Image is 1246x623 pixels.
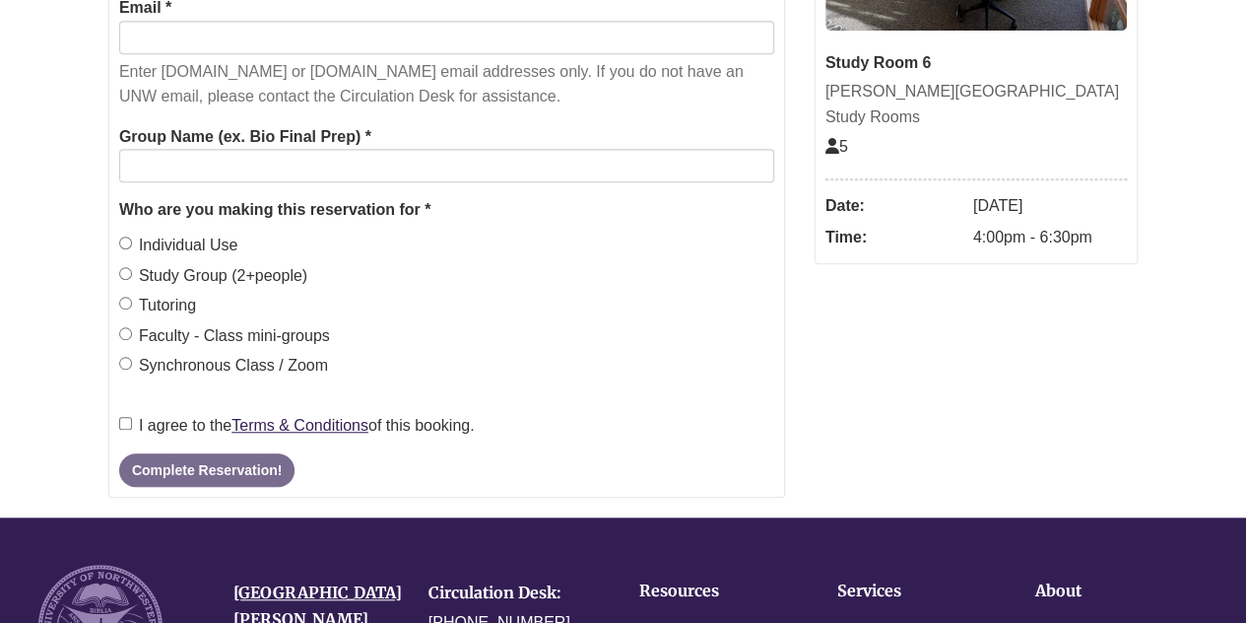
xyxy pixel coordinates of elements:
[428,585,594,602] h4: Circulation Desk:
[825,138,848,155] span: The capacity of this space
[973,190,1127,222] dd: [DATE]
[638,583,775,600] h4: Resources
[119,413,475,439] label: I agree to the of this booking.
[233,583,402,602] a: [GEOGRAPHIC_DATA]
[973,222,1127,253] dd: 4:00pm - 6:30pm
[119,59,774,109] p: Enter [DOMAIN_NAME] or [DOMAIN_NAME] email addresses only. If you do not have an UNW email, pleas...
[825,222,963,253] dt: Time:
[119,353,328,379] label: Synchronous Class / Zoom
[119,263,307,289] label: Study Group (2+people)
[119,357,132,370] input: Synchronous Class / Zoom
[1035,583,1172,600] h4: About
[837,583,974,600] h4: Services
[119,233,238,258] label: Individual Use
[119,293,196,318] label: Tutoring
[825,190,963,222] dt: Date:
[119,323,330,349] label: Faculty - Class mini-groups
[119,124,371,150] label: Group Name (ex. Bio Final Prep) *
[231,417,368,434] a: Terms & Conditions
[119,237,132,249] input: Individual Use
[825,79,1127,129] div: [PERSON_NAME][GEOGRAPHIC_DATA] Study Rooms
[119,297,132,310] input: Tutoring
[119,327,132,340] input: Faculty - Class mini-groups
[825,50,1127,76] div: Study Room 6
[119,453,295,487] button: Complete Reservation!
[119,267,132,280] input: Study Group (2+people)
[119,417,132,430] input: I agree to theTerms & Conditionsof this booking.
[119,197,774,223] legend: Who are you making this reservation for *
